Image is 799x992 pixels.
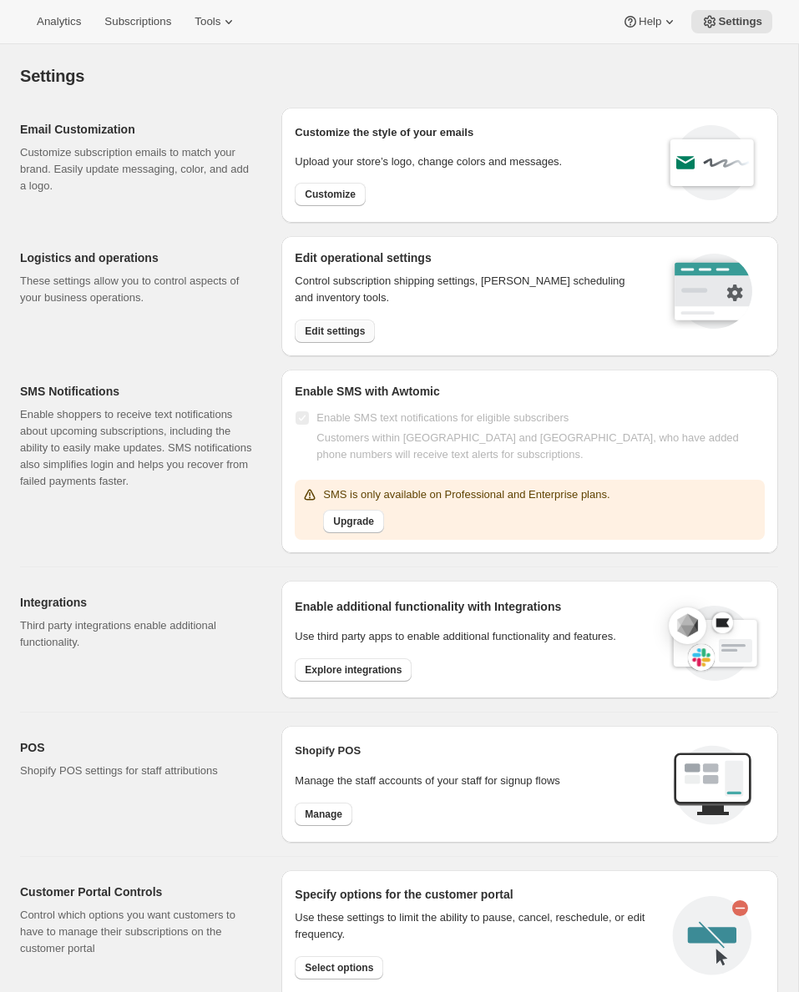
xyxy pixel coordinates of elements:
[295,383,765,400] h2: Enable SMS with Awtomic
[305,961,373,974] span: Select options
[20,739,255,756] h2: POS
[20,121,255,138] h2: Email Customization
[323,486,609,503] p: SMS is only available on Professional and Enterprise plans.
[20,273,255,306] p: These settings allow you to control aspects of your business operations.
[20,383,255,400] h2: SMS Notifications
[20,907,255,957] p: Control which options you want customers to have to manage their subscriptions on the customer po...
[195,15,220,28] span: Tools
[20,884,255,900] h2: Customer Portal Controls
[295,773,660,789] p: Manage the staff accounts of your staff for signup flows
[639,15,661,28] span: Help
[295,909,660,943] div: Use these settings to limit the ability to pause, cancel, reschedule, or edit frequency.
[20,406,255,490] p: Enable shoppers to receive text notifications about upcoming subscriptions, including the ability...
[20,144,255,194] p: Customize subscription emails to match your brand. Easily update messaging, color, and add a logo.
[37,15,81,28] span: Analytics
[20,67,84,85] span: Settings
[718,15,762,28] span: Settings
[295,154,562,170] p: Upload your store’s logo, change colors and messages.
[20,617,255,651] p: Third party integrations enable additional functionality.
[691,10,772,33] button: Settings
[305,663,402,677] span: Explore integrations
[305,808,342,821] span: Manage
[323,510,384,533] button: Upgrade
[295,598,652,615] h2: Enable additional functionality with Integrations
[295,249,645,266] h2: Edit operational settings
[104,15,171,28] span: Subscriptions
[295,124,473,141] p: Customize the style of your emails
[333,515,374,528] span: Upgrade
[185,10,247,33] button: Tools
[295,628,652,645] p: Use third party apps to enable additional functionality and features.
[305,188,356,201] span: Customize
[27,10,91,33] button: Analytics
[295,273,645,306] p: Control subscription shipping settings, [PERSON_NAME] scheduling and inventory tools.
[295,886,660,903] h2: Specify options for the customer portal
[94,10,181,33] button: Subscriptions
[295,956,383,979] button: Select options
[295,183,366,206] button: Customize
[316,431,739,461] span: Customers within [GEOGRAPHIC_DATA] and [GEOGRAPHIC_DATA], who have added phone numbers will recei...
[295,743,660,759] h2: Shopify POS
[20,763,255,779] p: Shopify POS settings for staff attributions
[20,249,255,266] h2: Logistics and operations
[20,594,255,611] h2: Integrations
[316,411,569,424] span: Enable SMS text notifications for eligible subscribers
[305,325,365,338] span: Edit settings
[295,803,352,826] button: Manage
[295,320,375,343] button: Edit settings
[612,10,688,33] button: Help
[295,658,412,682] button: Explore integrations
